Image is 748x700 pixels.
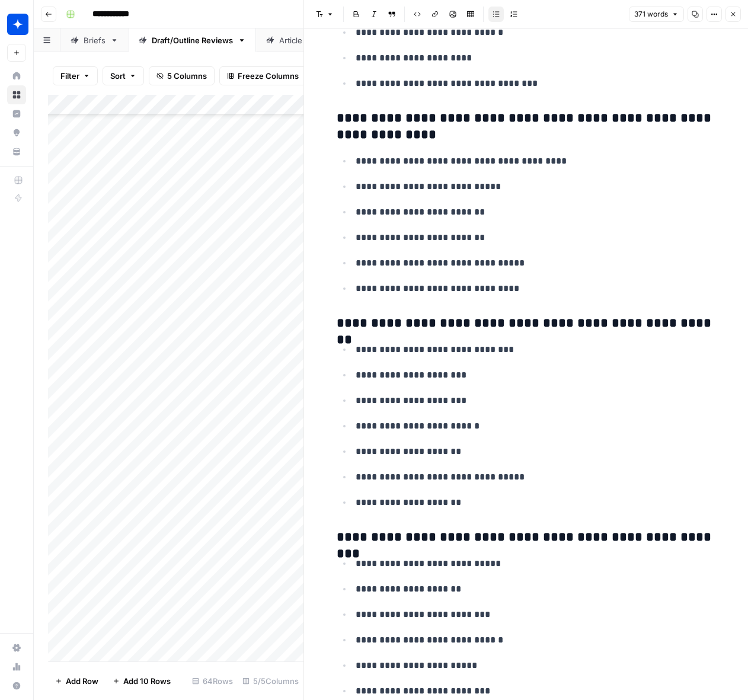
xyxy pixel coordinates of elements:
[149,66,215,85] button: 5 Columns
[7,676,26,695] button: Help + Support
[256,28,360,52] a: Article Creation
[60,70,79,82] span: Filter
[238,672,303,691] div: 5/5 Columns
[238,70,299,82] span: Freeze Columns
[7,85,26,104] a: Browse
[629,7,684,22] button: 371 words
[106,672,178,691] button: Add 10 Rows
[7,14,28,35] img: Wiz Logo
[634,9,668,20] span: 371 words
[48,672,106,691] button: Add Row
[7,123,26,142] a: Opportunities
[84,34,106,46] div: Briefs
[110,70,126,82] span: Sort
[66,675,98,687] span: Add Row
[53,66,98,85] button: Filter
[60,28,129,52] a: Briefs
[7,657,26,676] a: Usage
[123,675,171,687] span: Add 10 Rows
[129,28,256,52] a: Draft/Outline Reviews
[152,34,233,46] div: Draft/Outline Reviews
[219,66,306,85] button: Freeze Columns
[7,9,26,39] button: Workspace: Wiz
[187,672,238,691] div: 64 Rows
[7,66,26,85] a: Home
[279,34,337,46] div: Article Creation
[7,142,26,161] a: Your Data
[7,104,26,123] a: Insights
[167,70,207,82] span: 5 Columns
[103,66,144,85] button: Sort
[7,638,26,657] a: Settings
